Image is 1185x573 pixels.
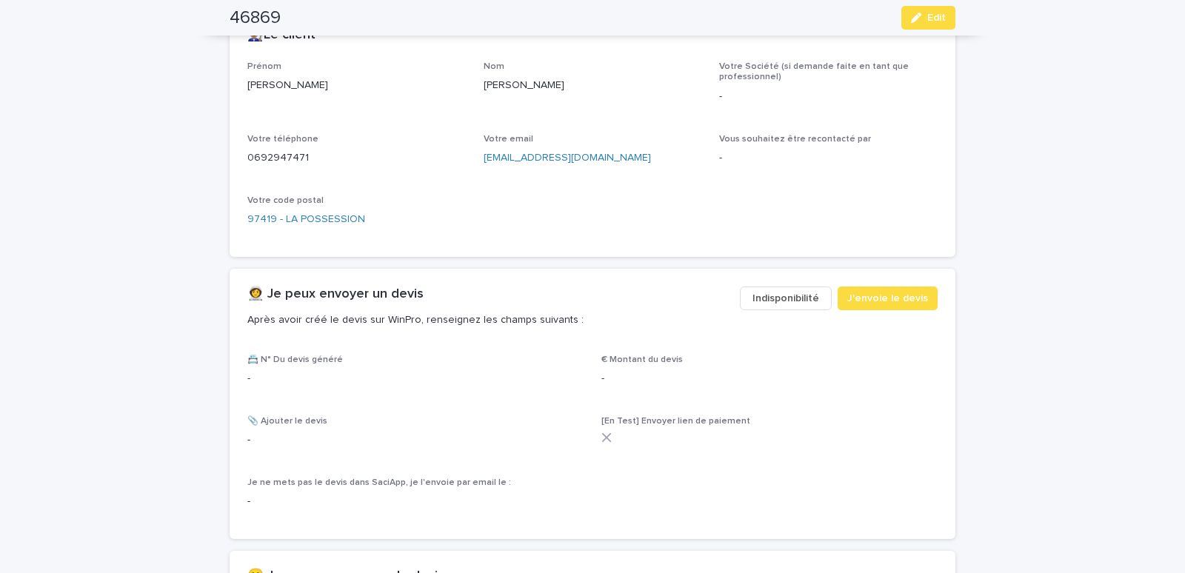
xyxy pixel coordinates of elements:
[601,371,938,386] p: -
[247,212,365,227] a: 97419 - LA POSSESSION
[927,13,946,23] span: Edit
[247,62,281,71] span: Prénom
[484,135,533,144] span: Votre email
[247,286,424,303] h2: 👩‍🚀 Je peux envoyer un devis
[838,286,938,310] button: J'envoie le devis
[247,432,584,448] p: -
[247,494,584,509] p: -
[247,150,466,166] p: 0692947471
[719,135,871,144] span: Vous souhaitez être recontacté par
[719,89,938,104] p: -
[719,62,909,81] span: Votre Société (si demande faite en tant que professionnel)
[601,417,750,426] span: [En Test] Envoyer lien de paiement
[719,150,938,166] p: -
[247,417,327,426] span: 📎 Ajouter le devis
[484,153,651,163] a: [EMAIL_ADDRESS][DOMAIN_NAME]
[752,291,819,306] span: Indisponibilité
[247,78,466,93] p: [PERSON_NAME]
[247,27,316,44] h2: 👨🏽‍🔧Le client
[230,7,281,29] h2: 46869
[247,313,728,326] p: Après avoir créé le devis sur WinPro, renseignez les champs suivants :
[247,355,343,364] span: 📇 N° Du devis généré
[601,355,683,364] span: € Montant du devis
[247,478,511,487] span: Je ne mets pas le devis dans SaciApp, je l'envoie par email le :
[847,291,928,306] span: J'envoie le devis
[484,78,702,93] p: [PERSON_NAME]
[901,6,955,30] button: Edit
[740,286,832,310] button: Indisponibilité
[247,135,318,144] span: Votre téléphone
[247,196,324,205] span: Votre code postal
[484,62,504,71] span: Nom
[247,371,584,386] p: -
